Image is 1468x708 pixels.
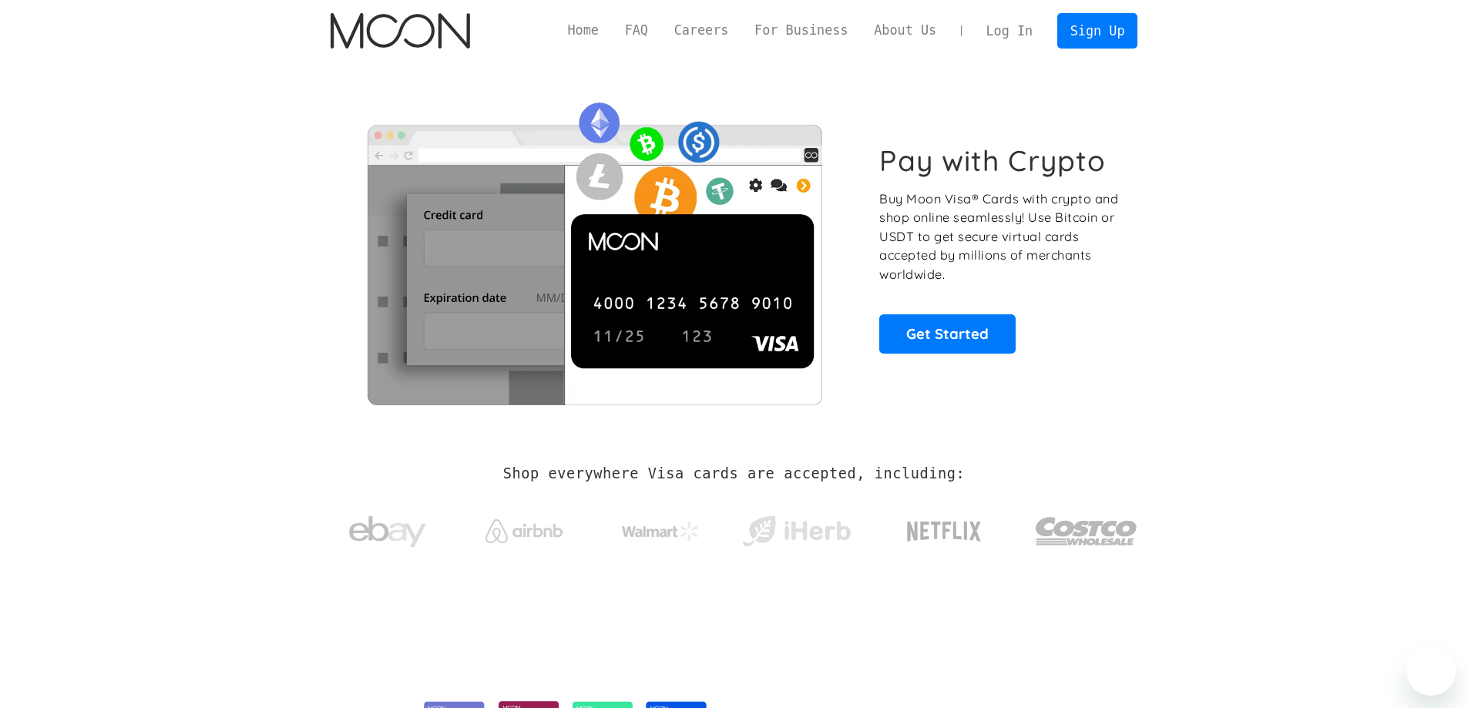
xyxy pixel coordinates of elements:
a: Netflix [875,497,1013,559]
a: Airbnb [466,504,581,551]
h2: Shop everywhere Visa cards are accepted, including: [503,465,965,482]
a: Walmart [603,507,717,549]
a: Log In [973,14,1046,48]
a: home [331,13,470,49]
h1: Pay with Crypto [879,143,1106,178]
a: Careers [661,21,741,40]
a: Sign Up [1057,13,1137,48]
a: About Us [861,21,949,40]
img: ebay [349,508,426,556]
a: ebay [331,492,445,564]
a: iHerb [739,496,854,559]
img: Airbnb [485,519,563,543]
img: Netflix [905,512,983,551]
img: Costco [1035,502,1138,560]
a: Home [555,21,612,40]
img: iHerb [739,512,854,552]
img: Moon Logo [331,13,470,49]
a: FAQ [612,21,661,40]
img: Moon Cards let you spend your crypto anywhere Visa is accepted. [331,92,858,404]
a: Get Started [879,314,1016,353]
img: Walmart [622,522,699,541]
p: Buy Moon Visa® Cards with crypto and shop online seamlessly! Use Bitcoin or USDT to get secure vi... [879,190,1120,284]
a: Costco [1035,487,1138,568]
a: For Business [741,21,861,40]
iframe: Button to launch messaging window [1406,646,1456,696]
